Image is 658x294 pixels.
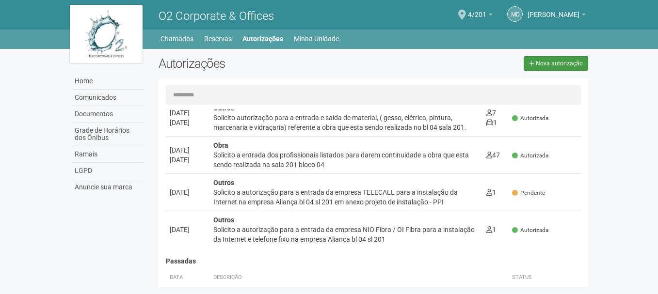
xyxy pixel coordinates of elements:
[209,270,509,286] th: Descrição
[70,5,143,63] img: logo.jpg
[213,113,479,132] div: Solicito autorização para a entrada e saida de material, ( gesso, elétrica, pintura, marcenaria e...
[72,90,144,106] a: Comunicados
[159,9,274,23] span: O2 Corporate & Offices
[170,225,206,234] div: [DATE]
[170,108,206,118] div: [DATE]
[170,155,206,165] div: [DATE]
[528,1,579,18] span: Marcelo de Andrade Ferreira
[512,226,548,234] span: Autorizada
[166,270,209,286] th: Data
[528,12,586,20] a: [PERSON_NAME]
[204,32,232,46] a: Reservas
[159,56,366,71] h2: Autorizações
[536,60,583,67] span: Nova autorização
[213,179,234,186] strong: Outros
[72,163,144,179] a: LGPD
[72,73,144,90] a: Home
[170,187,206,197] div: [DATE]
[512,114,548,123] span: Autorizada
[508,270,581,286] th: Status
[72,179,144,195] a: Anuncie sua marca
[72,106,144,123] a: Documentos
[242,32,283,46] a: Autorizações
[486,226,496,233] span: 1
[486,151,500,159] span: 47
[486,188,496,196] span: 1
[213,225,479,244] div: Solicito a autorização para a entrada da empresa NIO Fibra / OI Fibra para a instalação da Intern...
[166,258,581,265] h4: Passadas
[294,32,339,46] a: Minha Unidade
[213,141,228,149] strong: Obra
[468,1,486,18] span: 4/201
[468,12,493,20] a: 4/201
[524,56,588,71] a: Nova autorização
[213,216,234,224] strong: Outros
[170,118,206,127] div: [DATE]
[170,145,206,155] div: [DATE]
[160,32,193,46] a: Chamados
[512,152,548,160] span: Autorizada
[213,104,234,112] strong: Outros
[213,150,479,170] div: Solicito a entrada dos profissionais listados para darem continuidade a obra que esta sendo reali...
[72,123,144,146] a: Grade de Horários dos Ônibus
[72,146,144,163] a: Ramais
[486,109,496,117] span: 7
[213,187,479,207] div: Solicito a autorização para a entrada da empresa TELECALL para a instalação da Internet na empres...
[507,6,523,22] a: Md
[512,189,545,197] span: Pendente
[486,119,497,126] span: 1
